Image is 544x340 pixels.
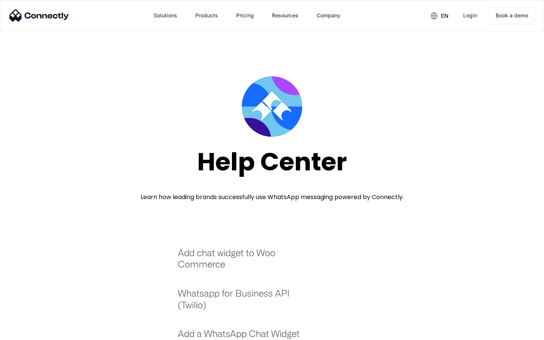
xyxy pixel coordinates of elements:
[197,148,347,176] div: Help Center
[317,10,340,21] div: Company
[8,327,45,337] aside: Language selected: English
[457,6,483,25] a: Login
[272,10,298,21] div: Resources
[489,7,535,24] a: Book a demo
[441,11,448,21] div: en
[178,247,310,278] a: Add chat widget to Woo Commerce
[230,6,260,25] a: Pricing
[195,10,218,21] div: Products
[463,10,477,21] div: Login
[178,287,310,318] a: Whatsapp for Business API (Twilio)
[236,10,254,21] div: Pricing
[15,327,45,337] ul: Language list
[9,9,69,22] img: Connectly Logo
[141,193,404,202] div: Learn how leading brands successfully use WhatsApp messaging powered by Connectly.
[154,10,177,21] div: Solutions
